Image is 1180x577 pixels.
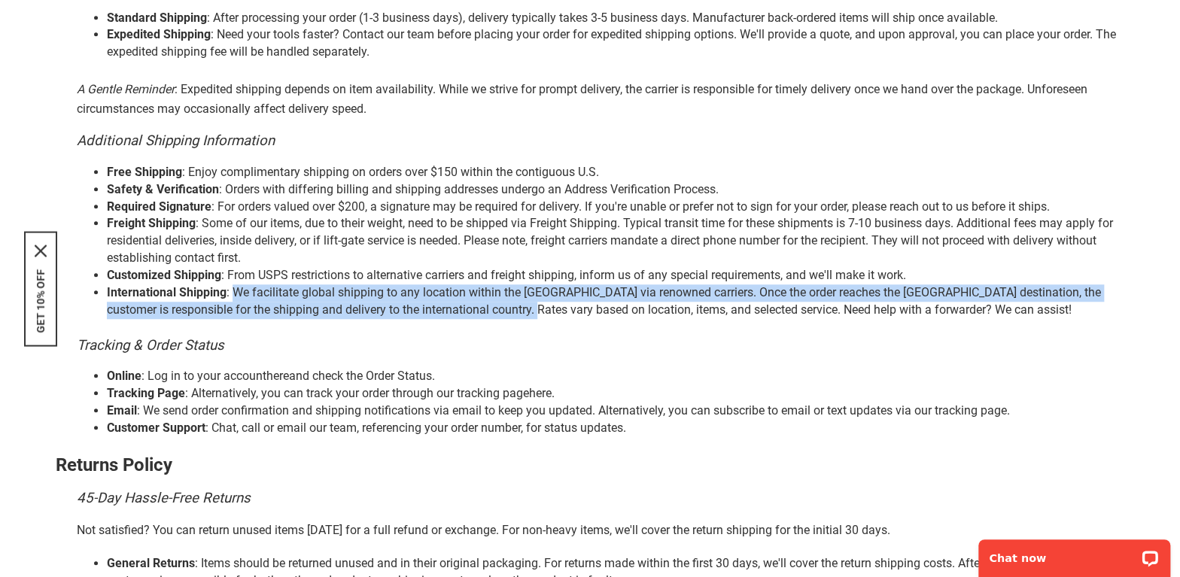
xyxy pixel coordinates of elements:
[107,199,211,214] b: Required Signature
[35,244,47,257] svg: close icon
[77,490,1124,506] h3: 45-Day Hassle-Free Returns
[107,199,1124,216] li: : For orders valued over $200, a signature may be required for delivery. If you're unable or pref...
[107,11,207,25] b: Standard Shipping
[107,368,1124,385] li: : Log in to your account and check the Order Status.
[35,269,47,333] button: GET 10% OFF
[77,338,1124,354] h3: Tracking & Order Status
[107,386,185,400] b: Tracking Page
[107,182,219,196] b: Safety & Verification
[969,530,1180,577] iframe: LiveChat chat widget
[107,267,1124,284] li: : From USPS restrictions to alternative carriers and freight shipping, inform us of any special r...
[77,80,1124,118] p: : Expedited shipping depends on item availability. While we strive for prompt delivery, the carri...
[266,369,289,383] a: here
[107,402,1124,420] li: : We send order confirmation and shipping notifications via email to keep you updated. Alternativ...
[107,27,211,41] b: Expedited Shipping
[107,403,137,418] b: Email
[529,386,555,400] a: here.
[107,216,196,230] b: Freight Shipping
[77,82,175,96] i: A Gentle Reminder
[107,369,141,383] b: Online
[107,421,205,435] b: Customer Support
[107,420,1124,437] li: : Chat, call or email our team, referencing your order number, for status updates.
[107,215,1124,267] li: : Some of our items, due to their weight, need to be shipped via Freight Shipping. Typical transi...
[107,164,1124,181] li: : Enjoy complimentary shipping on orders over $150 within the contiguous U.S.
[107,385,1124,402] li: : Alternatively, you can track your order through our tracking page
[107,165,182,179] b: Free Shipping
[56,455,1124,475] h2: Returns Policy
[107,556,195,570] b: General Returns
[77,133,1124,149] h3: Additional Shipping Information
[77,521,1124,540] p: Not satisfied? You can return unused items [DATE] for a full refund or exchange. For non-heavy it...
[107,26,1124,61] li: : Need your tools faster? Contact our team before placing your order for expedited shipping optio...
[107,284,1124,319] li: : We facilitate global shipping to any location within the [GEOGRAPHIC_DATA] via renowned carrier...
[107,181,1124,199] li: : Orders with differing billing and shipping addresses undergo an Address Verification Process.
[107,10,1124,27] li: : After processing your order (1-3 business days), delivery typically takes 3-5 business days. Ma...
[107,285,227,299] b: International Shipping
[107,268,221,282] b: Customized Shipping
[35,244,47,257] button: Close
